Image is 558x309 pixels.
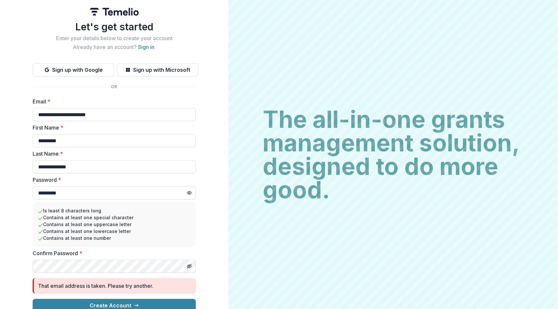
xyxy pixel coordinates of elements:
[38,235,191,241] li: Contains at least one number
[138,44,154,50] a: Sign in
[38,207,191,214] li: Is least 8 characters long
[38,221,191,228] li: Contains at least one uppercase letter
[184,261,194,271] button: Toggle password visibility
[90,8,139,16] img: Temelio
[184,188,194,198] button: Toggle password visibility
[38,228,191,235] li: Contains at least one lowercase letter
[117,63,198,76] button: Sign up with Microsoft
[33,249,192,257] label: Confirm Password
[33,21,196,33] h1: Let's get started
[33,63,114,76] button: Sign up with Google
[33,124,192,131] label: First Name
[33,150,192,158] label: Last Name
[38,214,191,221] li: Contains at least one special character
[33,44,196,50] h2: Already have an account? .
[33,98,192,105] label: Email
[33,35,196,41] h2: Enter your details below to create your account
[33,176,192,184] label: Password
[38,282,153,290] div: That email address is taken. Please try another.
